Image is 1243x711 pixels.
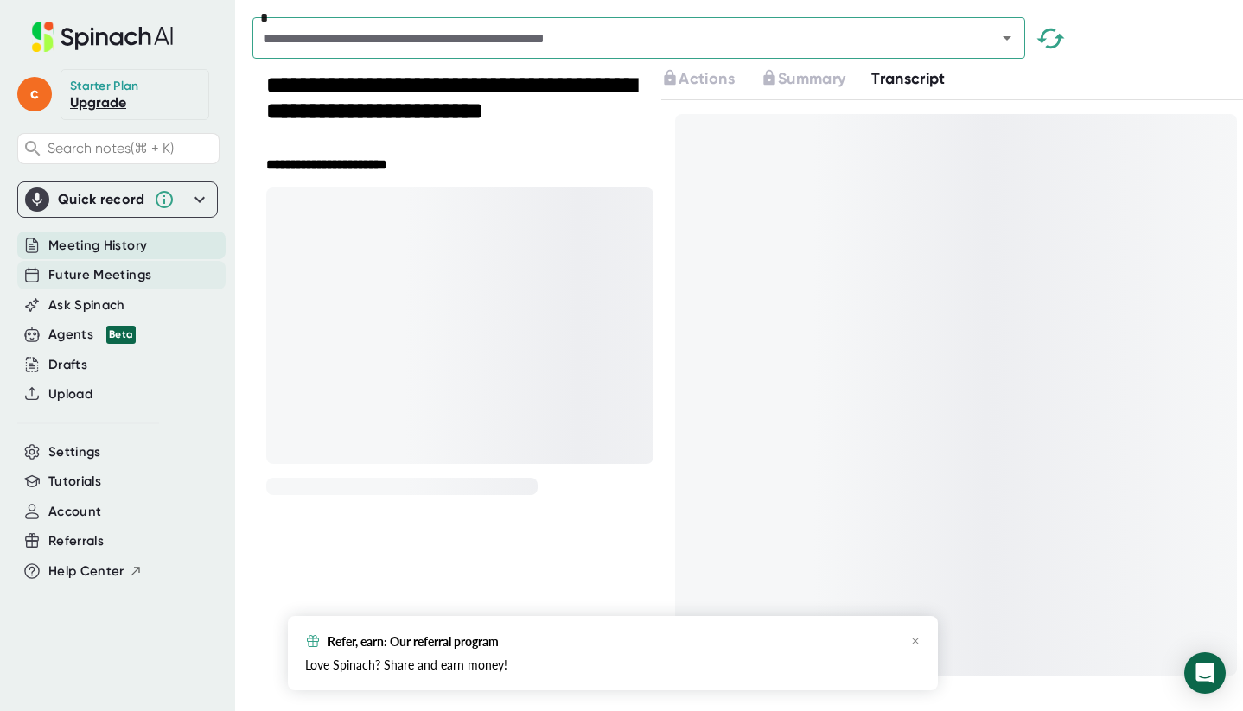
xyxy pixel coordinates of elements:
button: Account [48,502,101,522]
button: Summary [761,67,845,91]
button: Future Meetings [48,265,151,285]
button: Ask Spinach [48,295,125,315]
span: Search notes (⌘ + K) [48,140,174,156]
button: Open [995,26,1019,50]
div: Beta [106,326,136,344]
button: Settings [48,442,101,462]
button: Help Center [48,562,143,581]
button: Agents Beta [48,325,136,345]
span: Summary [778,69,845,88]
button: Meeting History [48,236,147,256]
div: Upgrade to access [661,67,760,91]
div: Agents [48,325,136,345]
span: Help Center [48,562,124,581]
a: Upgrade [70,94,126,111]
span: c [17,77,52,111]
div: Quick record [58,191,145,208]
div: Open Intercom Messenger [1184,652,1226,694]
button: Actions [661,67,734,91]
span: Actions [679,69,734,88]
div: Starter Plan [70,79,139,94]
button: Drafts [48,355,87,375]
div: Quick record [25,182,210,217]
button: Referrals [48,531,104,551]
button: Transcript [871,67,946,91]
div: Upgrade to access [761,67,871,91]
button: Tutorials [48,472,101,492]
button: Upload [48,384,92,404]
span: Transcript [871,69,946,88]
